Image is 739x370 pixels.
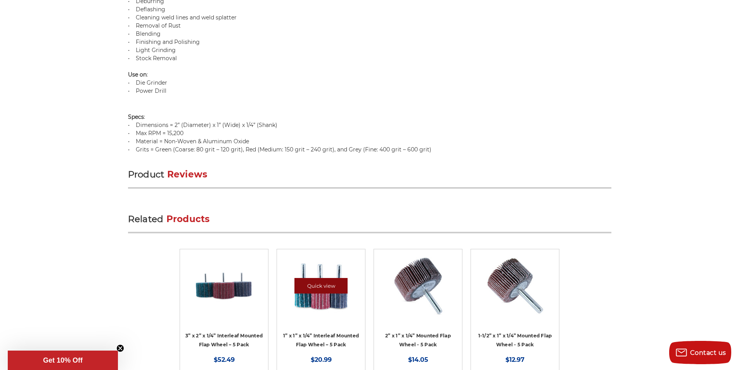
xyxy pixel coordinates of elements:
[505,356,524,363] span: $12.97
[185,255,263,328] a: 3” x 2” x 1/4” Interleaf Mounted Flap Wheel – 5 Pack
[128,113,144,120] strong: Specs
[387,255,449,317] img: 2” x 1” x 1/4” Mounted Flap Wheel - 5 Pack
[128,169,164,180] span: Product
[408,356,428,363] span: $14.05
[185,333,263,347] a: 3” x 2” x 1/4” Interleaf Mounted Flap Wheel – 5 Pack
[116,344,124,352] button: Close teaser
[484,255,546,317] img: 1-1/2” x 1” x 1/4” Mounted Flap Wheel - 5 Pack
[294,278,348,294] a: Quick view
[282,255,360,328] a: 1” x 1” x 1/4” Interleaf Mounted Flap Wheel – 5 Pack
[669,341,731,364] button: Contact us
[128,214,164,224] span: Related
[379,255,457,328] a: 2” x 1” x 1/4” Mounted Flap Wheel - 5 Pack
[8,351,118,370] div: Get 10% OffClose teaser
[128,105,611,154] p: : • Dimensions = 2” (Diameter) x 1” (Wide) x 1/4” (Shank) • Max RPM = 15,200 • Material = Non-Wov...
[476,255,554,328] a: 1-1/2” x 1” x 1/4” Mounted Flap Wheel - 5 Pack
[43,356,83,364] span: Get 10% Off
[391,278,445,294] a: Quick view
[166,214,210,224] span: Products
[214,356,235,363] span: $52.49
[290,255,352,317] img: 1” x 1” x 1/4” Interleaf Mounted Flap Wheel – 5 Pack
[478,333,552,347] a: 1-1/2” x 1” x 1/4” Mounted Flap Wheel - 5 Pack
[690,349,726,356] span: Contact us
[283,333,359,347] a: 1” x 1” x 1/4” Interleaf Mounted Flap Wheel – 5 Pack
[193,255,255,317] img: 3” x 2” x 1/4” Interleaf Mounted Flap Wheel – 5 Pack
[167,169,208,180] span: Reviews
[488,278,542,294] a: Quick view
[385,333,451,347] a: 2” x 1” x 1/4” Mounted Flap Wheel - 5 Pack
[128,71,147,78] strong: Use on
[311,356,332,363] span: $20.99
[197,278,251,294] a: Quick view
